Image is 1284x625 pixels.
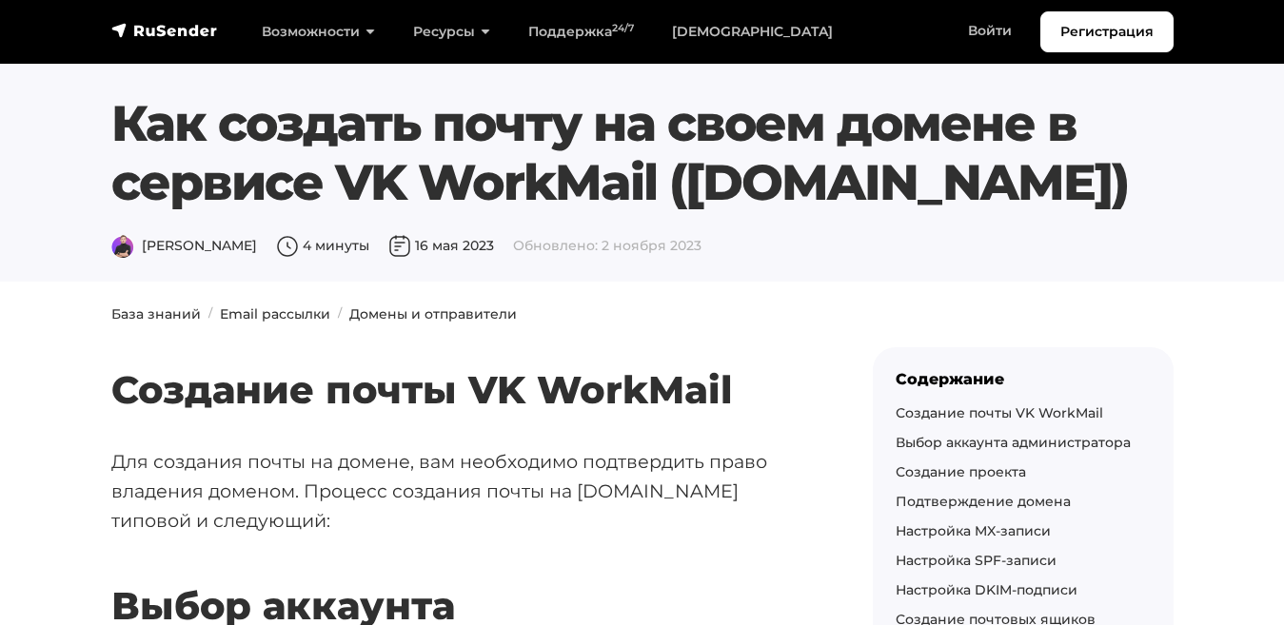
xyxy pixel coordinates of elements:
[111,21,218,40] img: RuSender
[612,22,634,34] sup: 24/7
[388,237,494,254] span: 16 мая 2023
[896,552,1057,569] a: Настройка SPF-записи
[896,493,1071,510] a: Подтверждение домена
[896,370,1151,388] div: Содержание
[896,581,1077,598] a: Настройка DKIM-подписи
[220,305,330,322] a: Email рассылки
[394,12,509,51] a: Ресурсы
[111,311,812,413] h2: Создание почты VK WorkMail
[896,404,1103,421] a: Создание почты VK WorkMail
[949,11,1031,50] a: Войти
[509,12,653,51] a: Поддержка24/7
[896,522,1051,539] a: Настройка MX-записи
[111,94,1174,213] h1: Как создать почту на своем домене в сервисе VK WorkMail ([DOMAIN_NAME])
[349,305,517,322] a: Домены и отправители
[896,463,1026,480] a: Создание проекта
[100,304,1185,324] nav: breadcrumb
[276,237,369,254] span: 4 минуты
[513,237,701,254] span: Обновлено: 2 ноября 2023
[111,305,201,322] a: База знаний
[653,12,852,51] a: [DEMOGRAPHIC_DATA]
[276,235,299,258] img: Время чтения
[896,434,1131,451] a: Выбор аккаунта администратора
[1040,11,1174,52] a: Регистрация
[111,447,812,535] p: Для создания почты на домене, вам необходимо подтвердить право владения доменом. Процесс создания...
[111,237,257,254] span: [PERSON_NAME]
[388,235,411,258] img: Дата публикации
[243,12,394,51] a: Возможности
